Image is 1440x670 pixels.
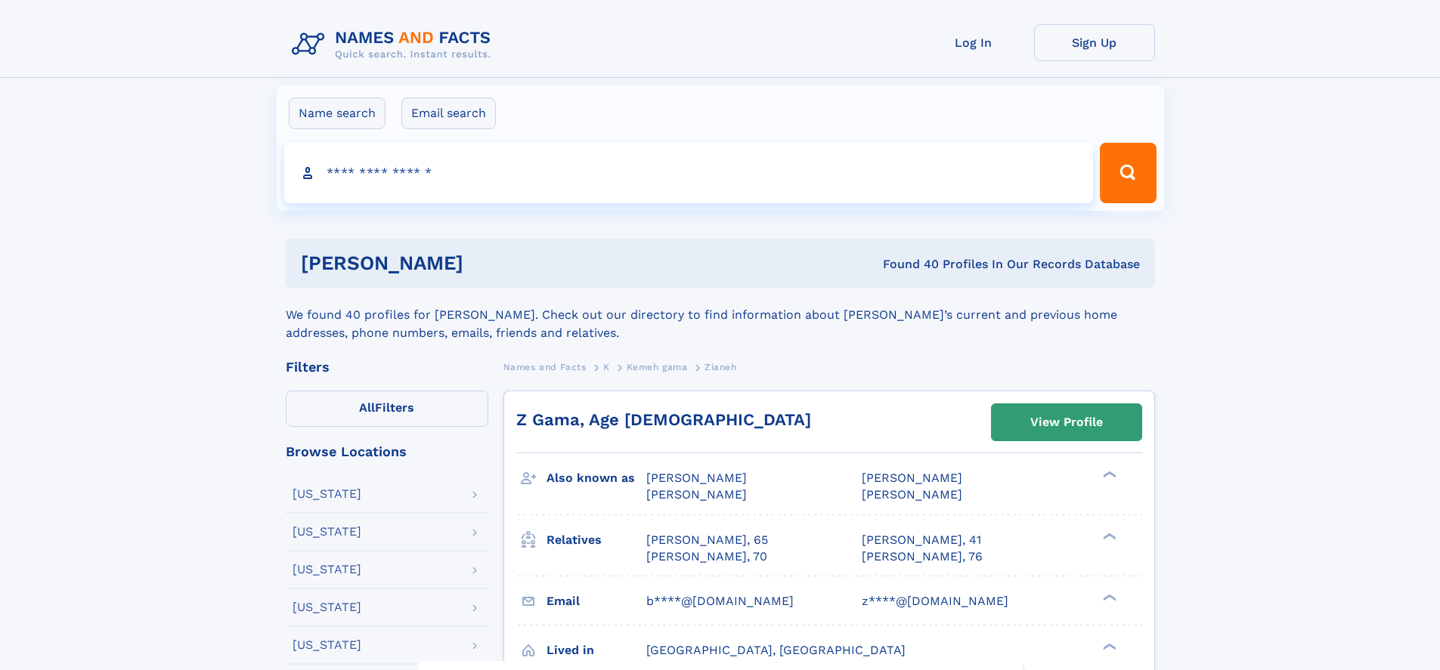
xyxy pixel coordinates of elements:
[359,400,375,415] span: All
[862,548,983,565] a: [PERSON_NAME], 76
[286,391,488,427] label: Filters
[293,526,361,538] div: [US_STATE]
[293,488,361,500] div: [US_STATE]
[1099,592,1117,602] div: ❯
[646,471,747,485] span: [PERSON_NAME]
[293,601,361,613] div: [US_STATE]
[646,643,906,657] span: [GEOGRAPHIC_DATA], [GEOGRAPHIC_DATA]
[547,465,646,491] h3: Also known as
[293,563,361,576] div: [US_STATE]
[673,256,1140,273] div: Found 40 Profiles In Our Records Database
[1099,470,1117,480] div: ❯
[1030,405,1103,440] div: View Profile
[627,357,687,376] a: Kemeh gama
[284,143,1094,203] input: search input
[286,445,488,459] div: Browse Locations
[293,639,361,651] div: [US_STATE]
[646,532,768,548] a: [PERSON_NAME], 65
[401,97,496,129] label: Email search
[286,360,488,374] div: Filters
[516,410,811,429] a: Z Gama, Age [DEMOGRAPHIC_DATA]
[547,527,646,553] h3: Relatives
[862,487,962,502] span: [PERSON_NAME]
[646,487,747,502] span: [PERSON_NAME]
[862,471,962,485] span: [PERSON_NAME]
[1099,531,1117,541] div: ❯
[705,362,737,372] span: Zianeh
[603,357,610,376] a: K
[992,404,1141,440] a: View Profile
[547,588,646,614] h3: Email
[913,24,1034,61] a: Log In
[1099,641,1117,651] div: ❯
[862,532,981,548] a: [PERSON_NAME], 41
[646,548,767,565] a: [PERSON_NAME], 70
[547,638,646,663] h3: Lived in
[603,362,610,372] span: K
[289,97,386,129] label: Name search
[286,24,503,65] img: Logo Names and Facts
[301,254,674,273] h1: [PERSON_NAME]
[1100,143,1156,203] button: Search Button
[1034,24,1155,61] a: Sign Up
[627,362,687,372] span: Kemeh gama
[503,357,587,376] a: Names and Facts
[286,288,1155,342] div: We found 40 profiles for [PERSON_NAME]. Check out our directory to find information about [PERSON...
